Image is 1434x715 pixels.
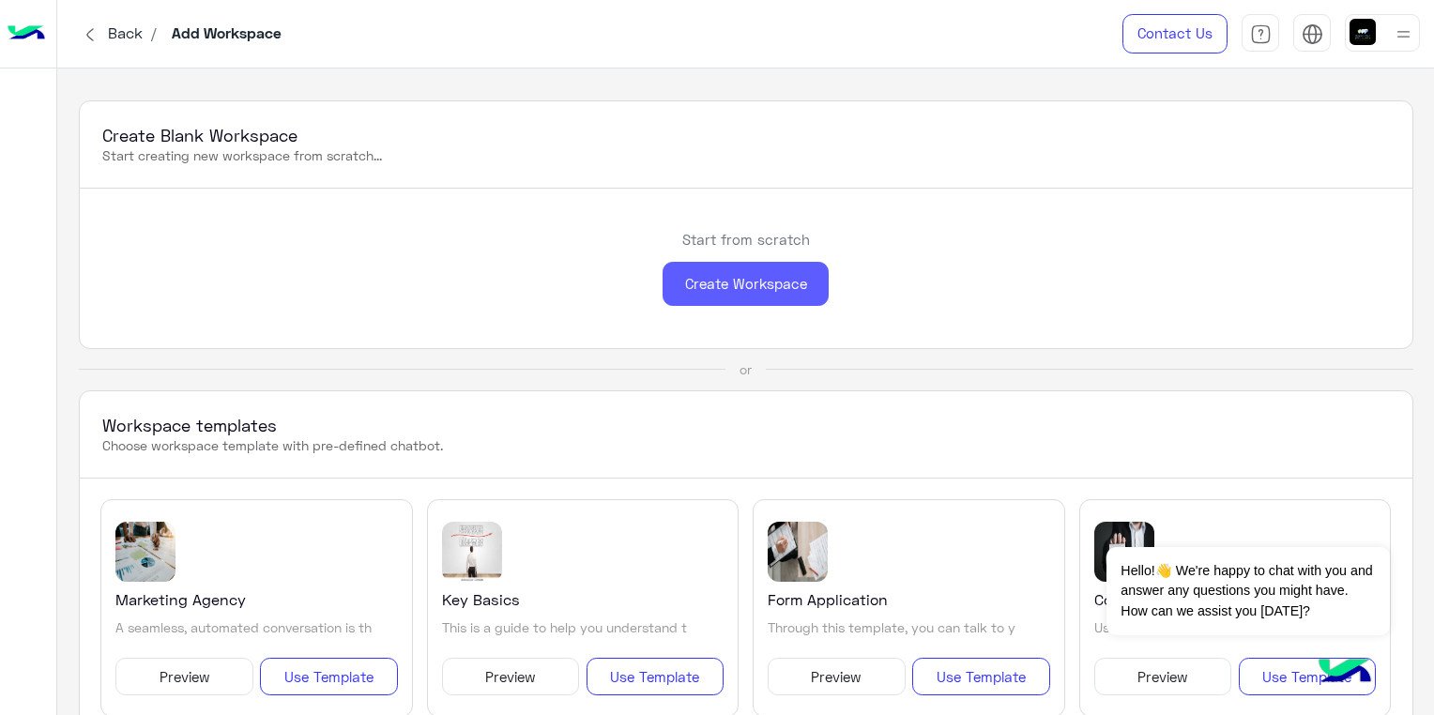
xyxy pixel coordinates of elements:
[1239,658,1376,695] button: Use Template
[1094,522,1154,582] img: template image
[115,522,175,582] img: template image
[442,522,502,582] img: template image
[1094,618,1331,637] p: Use this template to make it easier for
[663,262,829,306] div: Create Workspace
[682,231,810,248] h6: Start from scratch
[8,14,45,53] img: Logo
[79,23,101,46] img: chervon
[1122,14,1228,53] a: Contact Us
[102,414,1390,436] h3: Workspace templates
[740,360,752,379] div: or
[1242,14,1279,53] a: tab
[102,124,1390,146] h3: Create Blank Workspace
[768,522,828,582] img: template image
[1094,658,1231,695] button: Preview
[1250,23,1272,45] img: tab
[102,146,1390,165] p: Start creating new workspace from scratch...
[115,658,252,695] button: Preview
[115,618,372,637] p: A seamless, automated conversation is th
[150,23,158,41] span: /
[172,22,282,47] p: Add Workspace
[768,588,888,611] h5: Form Application
[768,618,1015,637] p: Through this template, you can talk to y
[260,658,397,695] button: Use Template
[1350,19,1376,45] img: userImage
[768,658,905,695] button: Preview
[1312,640,1378,706] img: hulul-logo.png
[442,658,579,695] button: Preview
[442,588,520,611] h5: Key Basics
[1106,547,1389,635] span: Hello!👋 We're happy to chat with you and answer any questions you might have. How can we assist y...
[1392,23,1415,46] img: profile
[442,618,687,637] p: This is a guide to help you understand t
[1094,588,1175,611] h5: Contact Us
[587,658,724,695] button: Use Template
[912,658,1049,695] button: Use Template
[101,23,150,41] span: Back
[1302,23,1323,45] img: tab
[102,436,1390,455] p: Choose workspace template with pre-defined chatbot.
[115,588,246,611] h5: Marketing Agency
